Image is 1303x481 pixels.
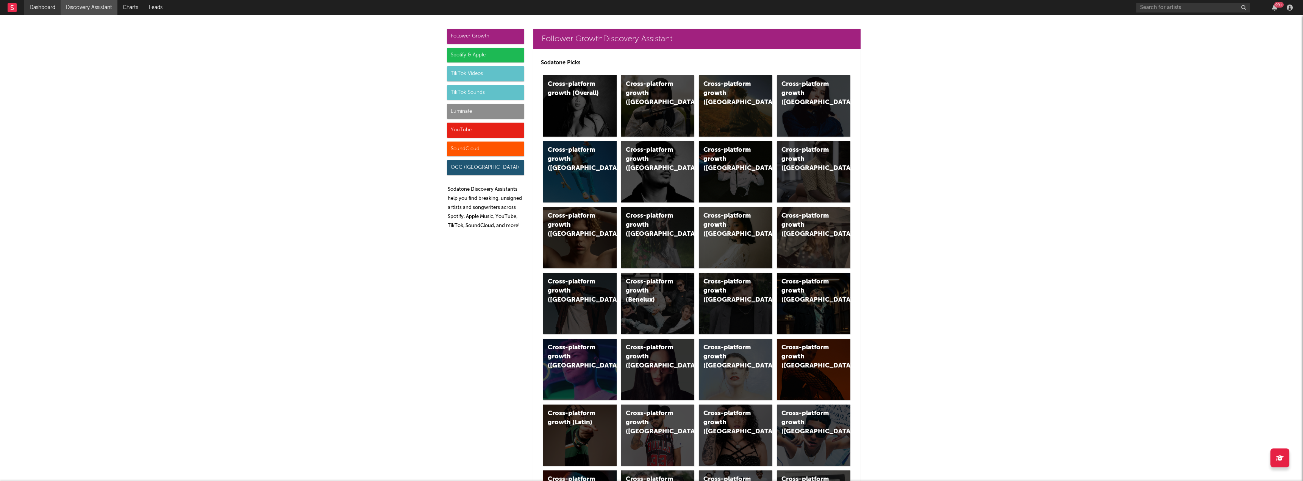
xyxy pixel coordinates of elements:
[621,339,695,400] a: Cross-platform growth ([GEOGRAPHIC_DATA])
[703,343,755,370] div: Cross-platform growth ([GEOGRAPHIC_DATA])
[621,207,695,268] a: Cross-platform growth ([GEOGRAPHIC_DATA])
[777,405,850,466] a: Cross-platform growth ([GEOGRAPHIC_DATA])
[626,343,677,370] div: Cross-platform growth ([GEOGRAPHIC_DATA])
[447,123,524,138] div: YouTube
[781,212,833,239] div: Cross-platform growth ([GEOGRAPHIC_DATA])
[703,409,755,436] div: Cross-platform growth ([GEOGRAPHIC_DATA])
[543,405,617,466] a: Cross-platform growth (Latin)
[548,80,599,98] div: Cross-platform growth (Overall)
[626,212,677,239] div: Cross-platform growth ([GEOGRAPHIC_DATA])
[703,212,755,239] div: Cross-platform growth ([GEOGRAPHIC_DATA])
[447,142,524,157] div: SoundCloud
[543,75,617,137] a: Cross-platform growth (Overall)
[447,48,524,63] div: Spotify & Apple
[543,141,617,202] a: Cross-platform growth ([GEOGRAPHIC_DATA])
[777,141,850,202] a: Cross-platform growth ([GEOGRAPHIC_DATA])
[699,405,772,466] a: Cross-platform growth ([GEOGRAPHIC_DATA])
[699,273,772,334] a: Cross-platform growth ([GEOGRAPHIC_DATA])
[626,277,677,305] div: Cross-platform growth (Benelux)
[626,146,677,173] div: Cross-platform growth ([GEOGRAPHIC_DATA])
[548,146,599,173] div: Cross-platform growth ([GEOGRAPHIC_DATA])
[447,160,524,175] div: OCC ([GEOGRAPHIC_DATA])
[626,80,677,107] div: Cross-platform growth ([GEOGRAPHIC_DATA])
[777,339,850,400] a: Cross-platform growth ([GEOGRAPHIC_DATA])
[699,75,772,137] a: Cross-platform growth ([GEOGRAPHIC_DATA])
[447,29,524,44] div: Follower Growth
[626,409,677,436] div: Cross-platform growth ([GEOGRAPHIC_DATA])
[1272,5,1277,11] button: 99+
[447,104,524,119] div: Luminate
[541,58,853,67] p: Sodatone Picks
[548,343,599,370] div: Cross-platform growth ([GEOGRAPHIC_DATA])
[699,141,772,202] a: Cross-platform growth ([GEOGRAPHIC_DATA]/GSA)
[703,80,755,107] div: Cross-platform growth ([GEOGRAPHIC_DATA])
[621,405,695,466] a: Cross-platform growth ([GEOGRAPHIC_DATA])
[543,207,617,268] a: Cross-platform growth ([GEOGRAPHIC_DATA])
[621,273,695,334] a: Cross-platform growth (Benelux)
[548,409,599,427] div: Cross-platform growth (Latin)
[781,409,833,436] div: Cross-platform growth ([GEOGRAPHIC_DATA])
[699,339,772,400] a: Cross-platform growth ([GEOGRAPHIC_DATA])
[447,85,524,100] div: TikTok Sounds
[703,146,755,173] div: Cross-platform growth ([GEOGRAPHIC_DATA]/GSA)
[781,343,833,370] div: Cross-platform growth ([GEOGRAPHIC_DATA])
[777,207,850,268] a: Cross-platform growth ([GEOGRAPHIC_DATA])
[781,80,833,107] div: Cross-platform growth ([GEOGRAPHIC_DATA])
[621,141,695,202] a: Cross-platform growth ([GEOGRAPHIC_DATA])
[448,185,524,230] p: Sodatone Discovery Assistants help you find breaking, unsigned artists and songwriters across Spo...
[703,277,755,305] div: Cross-platform growth ([GEOGRAPHIC_DATA])
[548,212,599,239] div: Cross-platform growth ([GEOGRAPHIC_DATA])
[699,207,772,268] a: Cross-platform growth ([GEOGRAPHIC_DATA])
[1136,3,1250,12] input: Search for artists
[777,273,850,334] a: Cross-platform growth ([GEOGRAPHIC_DATA])
[543,273,617,334] a: Cross-platform growth ([GEOGRAPHIC_DATA])
[781,277,833,305] div: Cross-platform growth ([GEOGRAPHIC_DATA])
[543,339,617,400] a: Cross-platform growth ([GEOGRAPHIC_DATA])
[621,75,695,137] a: Cross-platform growth ([GEOGRAPHIC_DATA])
[781,146,833,173] div: Cross-platform growth ([GEOGRAPHIC_DATA])
[447,66,524,81] div: TikTok Videos
[777,75,850,137] a: Cross-platform growth ([GEOGRAPHIC_DATA])
[1274,2,1284,8] div: 99 +
[533,29,861,49] a: Follower GrowthDiscovery Assistant
[548,277,599,305] div: Cross-platform growth ([GEOGRAPHIC_DATA])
